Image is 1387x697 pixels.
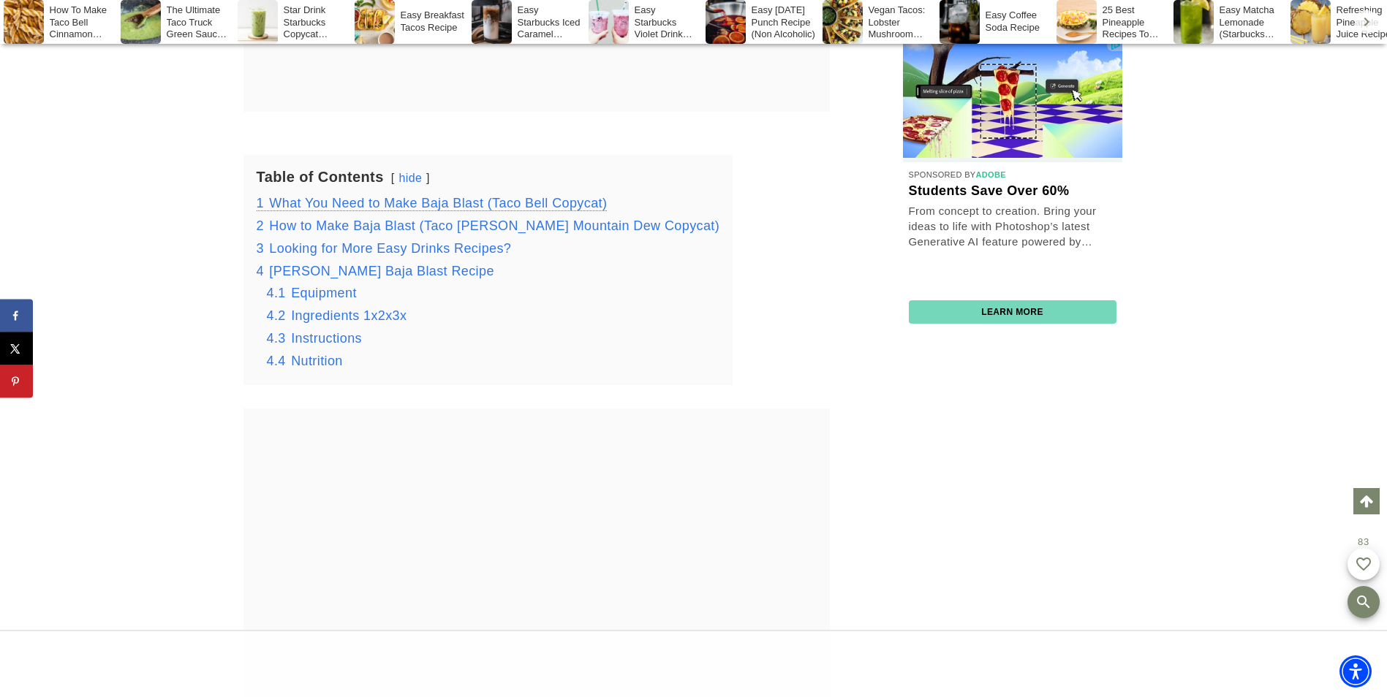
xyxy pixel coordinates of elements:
[267,331,286,346] span: 4.3
[269,196,607,210] span: What You Need to Make Baja Blast (Taco Bell Copycat)
[257,264,264,278] span: 4
[257,241,512,256] a: 3 Looking for More Easy Drinks Recipes?
[267,286,357,300] a: 4.1 Equipment
[257,264,494,278] a: 4 [PERSON_NAME] Baja Blast Recipe
[1339,655,1372,688] div: Accessibility Menu
[291,354,343,368] span: Nutrition
[291,331,362,346] span: Instructions
[291,308,407,323] span: Ingredients 1x2x3x
[257,169,384,185] b: Table of Contents
[269,241,511,256] span: Looking for More Easy Drinks Recipes?
[269,218,719,233] span: How to Make Baja Blast (Taco [PERSON_NAME] Mountain Dew Copycat)
[267,354,343,368] a: 4.4 Nutrition
[398,172,422,184] a: hide
[267,286,286,300] span: 4.1
[909,170,1006,179] a: Sponsored ByAdobe
[909,183,1116,199] a: Students save over 60%
[267,354,286,368] span: 4.4
[267,308,407,323] a: 4.2 Ingredients 1x2x3x
[291,286,357,300] span: Equipment
[267,308,286,323] span: 4.2
[975,170,1005,179] span: Adobe
[257,241,264,256] span: 3
[257,218,264,233] span: 2
[981,307,1043,317] a: Learn more
[1353,488,1380,514] a: Scroll to top
[257,218,720,233] a: 2 How to Make Baja Blast (Taco [PERSON_NAME] Mountain Dew Copycat)
[909,203,1116,249] a: From concept to creation. Bring your ideas to life with Photoshop’s latest Generative AI feature ...
[267,331,362,346] a: 4.3 Instructions
[257,196,608,211] a: 1 What You Need to Make Baja Blast (Taco Bell Copycat)
[269,264,494,278] span: [PERSON_NAME] Baja Blast Recipe
[257,196,264,210] span: 1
